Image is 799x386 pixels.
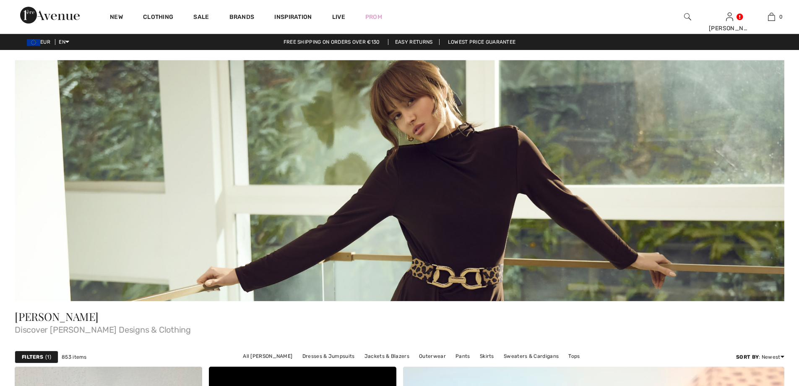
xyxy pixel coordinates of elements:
a: Outerwear [415,351,450,362]
a: Jackets & Blazers [360,351,414,362]
a: Easy Returns [388,39,440,45]
span: Inspiration [274,13,312,22]
div: [PERSON_NAME] [709,24,750,33]
img: Euro [27,39,40,46]
a: Clothing [143,13,173,22]
img: My Info [726,12,733,22]
a: New [110,13,123,22]
strong: Filters [22,353,43,361]
a: Live [332,13,345,21]
img: My Bag [768,12,775,22]
a: 0 [751,12,792,22]
a: Tops [564,351,584,362]
span: [PERSON_NAME] [15,309,99,324]
img: Frank Lyman - Canada | Shop Frank Lyman Clothing Online at 1ère Avenue [15,60,784,301]
span: EN [59,39,69,45]
a: Lowest Price Guarantee [441,39,523,45]
a: Prom [365,13,382,21]
span: EUR [27,39,54,45]
img: 1ère Avenue [20,7,80,24]
a: Sign In [726,13,733,21]
span: 0 [779,13,783,21]
div: : Newest [736,353,784,361]
strong: Sort By [736,354,759,360]
span: Discover [PERSON_NAME] Designs & Clothing [15,322,784,334]
a: Skirts [476,351,498,362]
a: Free shipping on orders over €130 [277,39,387,45]
a: Pants [451,351,474,362]
a: Dresses & Jumpsuits [298,351,359,362]
span: 1 [45,353,51,361]
a: Sale [193,13,209,22]
span: 853 items [62,353,87,361]
img: search the website [684,12,691,22]
a: All [PERSON_NAME] [239,351,297,362]
a: Brands [229,13,255,22]
a: Sweaters & Cardigans [500,351,563,362]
